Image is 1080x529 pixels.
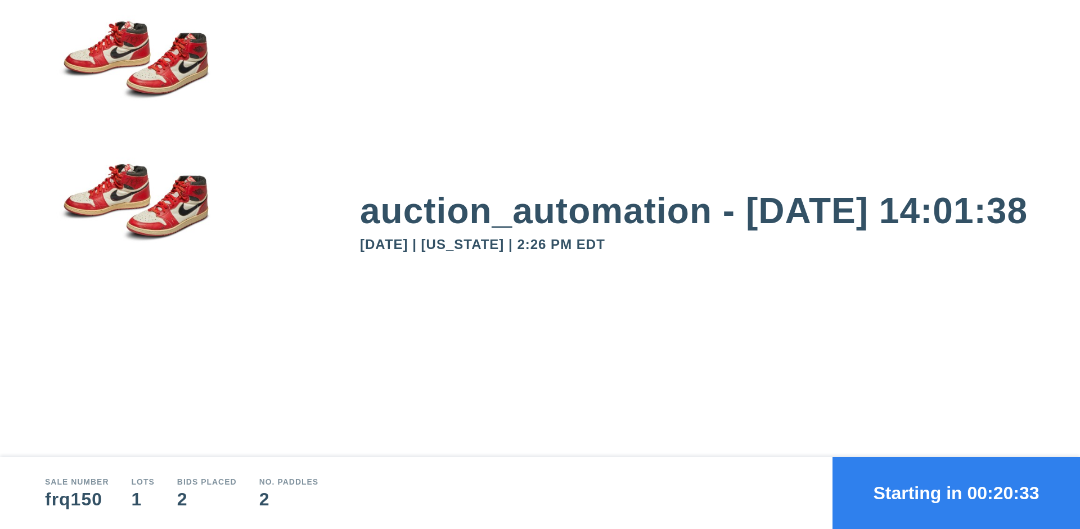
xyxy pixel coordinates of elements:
[45,1,225,143] img: small
[259,490,319,508] div: 2
[360,238,1035,251] div: [DATE] | [US_STATE] | 2:26 PM EDT
[132,478,155,486] div: Lots
[259,478,319,486] div: No. Paddles
[360,193,1035,229] div: auction_automation - [DATE] 14:01:38
[177,478,237,486] div: Bids Placed
[177,490,237,508] div: 2
[832,457,1080,529] button: Starting in 00:20:33
[45,478,109,486] div: Sale number
[45,490,109,508] div: frq150
[132,490,155,508] div: 1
